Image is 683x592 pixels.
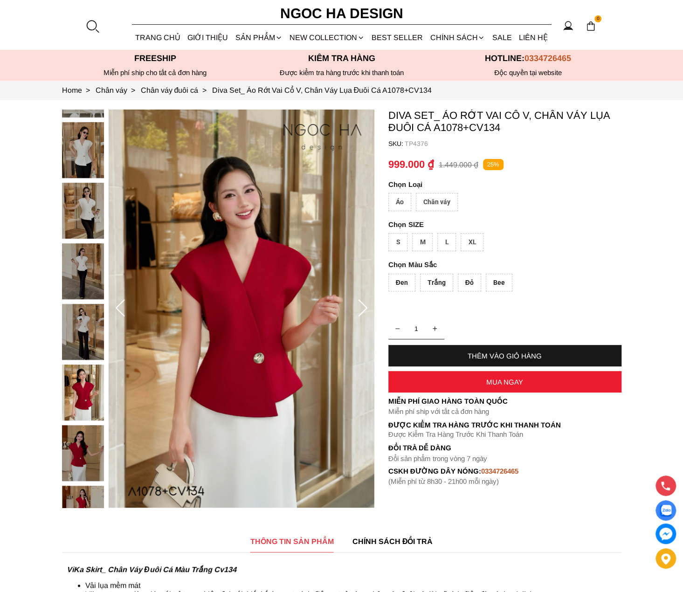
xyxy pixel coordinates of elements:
[388,140,405,147] h6: SKU:
[62,243,104,299] img: Diva Set_ Áo Rớt Vai Cổ V, Chân Váy Lụa Đuôi Cá A1078+CV134_mini_10
[96,86,141,94] a: Link to Chân váy
[655,500,676,521] a: Display image
[132,25,184,50] a: TRANG CHỦ
[416,193,458,211] div: Chân váy
[524,54,571,63] span: 0334726465
[388,233,407,251] div: S
[62,54,248,63] p: Freeship
[388,444,621,452] h6: Đổi trả dễ dàng
[388,477,499,485] font: (Miễn phí từ 8h30 - 21h00 mỗi ngày)
[439,160,478,169] p: 1.449.000 ₫
[184,25,232,50] a: GIỚI THIỆU
[368,25,427,50] a: BEST SELLER
[388,220,621,228] p: SIZE
[62,69,248,77] div: Miễn phí ship cho tất cả đơn hàng
[67,565,236,573] strong: ViKa Skirt_ Chân Váy Đuôi Cá Màu Trắng Cv134
[250,536,334,547] span: THÔNG TIN SẢN PHẨM
[655,523,676,544] a: messenger
[232,25,286,50] div: SẢN PHẨM
[388,467,481,475] font: cskh đường dây nóng:
[437,233,456,251] div: L
[198,86,210,94] span: >
[388,180,595,188] p: Loại
[388,407,489,415] font: Miễn phí ship với tất cả đơn hàng
[141,86,212,94] a: Link to Chân váy đuôi cá
[435,69,621,77] h6: Độc quyền tại website
[62,304,104,360] img: Diva Set_ Áo Rớt Vai Cổ V, Chân Váy Lụa Đuôi Cá A1078+CV134_mini_11
[352,536,433,547] span: CHÍNH SÁCH ĐỔI TRẢ
[388,274,415,292] div: Đen
[481,467,518,475] font: 0334726465
[286,25,368,50] a: NEW COLLECTION
[82,86,94,94] span: >
[515,25,551,50] a: LIÊN HỆ
[388,421,621,429] p: Được Kiểm Tra Hàng Trước Khi Thanh Toán
[586,21,596,31] img: img-CART-ICON-ksit0nf1
[388,193,411,211] div: Áo
[62,122,104,178] img: Diva Set_ Áo Rớt Vai Cổ V, Chân Váy Lụa Đuôi Cá A1078+CV134_mini_8
[388,397,508,405] font: Miễn phí giao hàng toàn quốc
[62,183,104,239] img: Diva Set_ Áo Rớt Vai Cổ V, Chân Váy Lụa Đuôi Cá A1078+CV134_mini_9
[388,158,434,171] p: 999.000 ₫
[85,581,617,590] li: Vải lụa mềm mát
[248,69,435,77] p: Được kiểm tra hàng trước khi thanh toán
[405,140,621,147] p: TP4376
[388,430,621,439] p: Được Kiểm Tra Hàng Trước Khi Thanh Toán
[594,15,602,23] span: 0
[62,425,104,481] img: Diva Set_ Áo Rớt Vai Cổ V, Chân Váy Lụa Đuôi Cá A1078+CV134_mini_13
[308,54,375,63] font: Kiểm tra hàng
[435,54,621,63] p: Hotline:
[62,365,104,420] img: Diva Set_ Áo Rớt Vai Cổ V, Chân Váy Lụa Đuôi Cá A1078+CV134_mini_12
[461,233,483,251] div: XL
[486,274,512,292] div: Bee
[489,25,515,50] a: SALE
[660,505,671,516] img: Display image
[388,261,595,269] p: Màu Sắc
[483,159,504,171] p: 25%
[127,86,139,94] span: >
[388,454,487,462] font: Đổi sản phẩm trong vòng 7 ngày
[62,486,104,542] img: Diva Set_ Áo Rớt Vai Cổ V, Chân Váy Lụa Đuôi Cá A1078+CV134_mini_14
[388,319,444,338] input: Quantity input
[109,110,374,508] img: Diva Set_ Áo Rớt Vai Cổ V, Chân Váy Lụa Đuôi Cá A1078+CV134_12
[412,233,433,251] div: M
[62,86,96,94] a: Link to Home
[388,110,621,134] p: Diva Set_ Áo Rớt Vai Cổ V, Chân Váy Lụa Đuôi Cá A1078+CV134
[212,86,432,94] a: Link to Diva Set_ Áo Rớt Vai Cổ V, Chân Váy Lụa Đuôi Cá A1078+CV134
[272,2,412,25] a: Ngoc Ha Design
[388,352,621,360] div: THÊM VÀO GIỎ HÀNG
[427,25,489,50] div: Chính sách
[388,378,621,386] div: MUA NGAY
[420,274,453,292] div: Trắng
[458,274,481,292] div: Đỏ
